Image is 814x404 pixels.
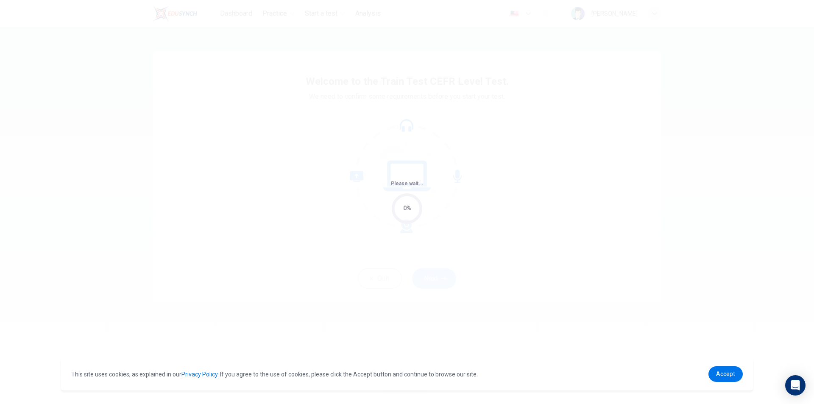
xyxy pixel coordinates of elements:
[403,203,411,213] div: 0%
[391,181,424,187] span: Please wait...
[71,371,478,378] span: This site uses cookies, as explained in our . If you agree to the use of cookies, please click th...
[785,375,806,396] div: Open Intercom Messenger
[61,358,753,390] div: cookieconsent
[181,371,217,378] a: Privacy Policy
[716,371,735,377] span: Accept
[708,366,743,382] a: dismiss cookie message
